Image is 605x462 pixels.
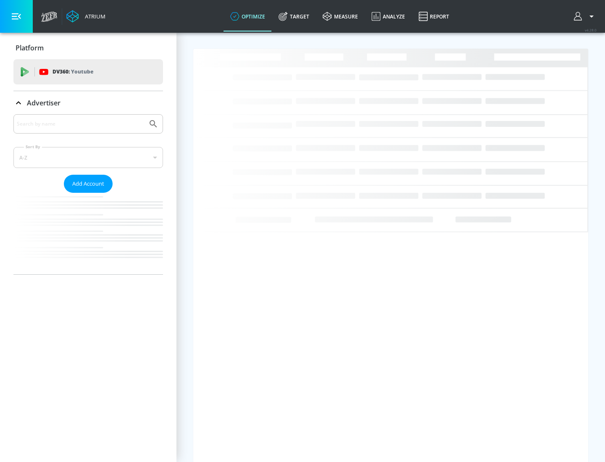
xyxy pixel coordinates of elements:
[13,193,163,274] nav: list of Advertiser
[66,10,105,23] a: Atrium
[17,118,144,129] input: Search by name
[13,147,163,168] div: A-Z
[13,91,163,115] div: Advertiser
[27,98,60,108] p: Advertiser
[13,114,163,274] div: Advertiser
[316,1,365,31] a: measure
[82,13,105,20] div: Atrium
[585,28,597,32] span: v 4.28.0
[365,1,412,31] a: Analyze
[16,43,44,52] p: Platform
[13,36,163,60] div: Platform
[272,1,316,31] a: Target
[24,144,42,150] label: Sort By
[53,67,93,76] p: DV360:
[224,1,272,31] a: optimize
[13,59,163,84] div: DV360: Youtube
[71,67,93,76] p: Youtube
[72,179,104,189] span: Add Account
[412,1,456,31] a: Report
[64,175,113,193] button: Add Account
